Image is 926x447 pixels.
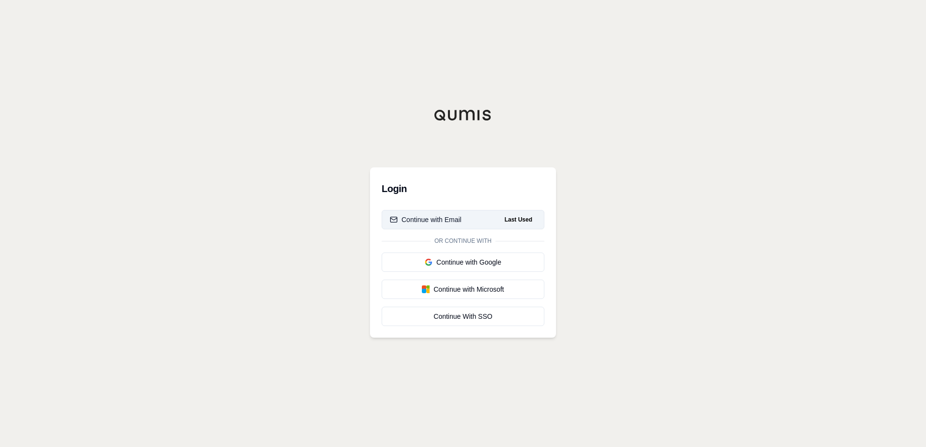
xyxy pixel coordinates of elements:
img: Qumis [434,109,492,121]
div: Continue With SSO [390,312,536,321]
a: Continue With SSO [382,307,544,326]
div: Continue with Google [390,257,536,267]
button: Continue with EmailLast Used [382,210,544,229]
span: Or continue with [431,237,495,245]
div: Continue with Email [390,215,462,224]
div: Continue with Microsoft [390,284,536,294]
button: Continue with Microsoft [382,280,544,299]
h3: Login [382,179,544,198]
button: Continue with Google [382,253,544,272]
span: Last Used [501,214,536,225]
